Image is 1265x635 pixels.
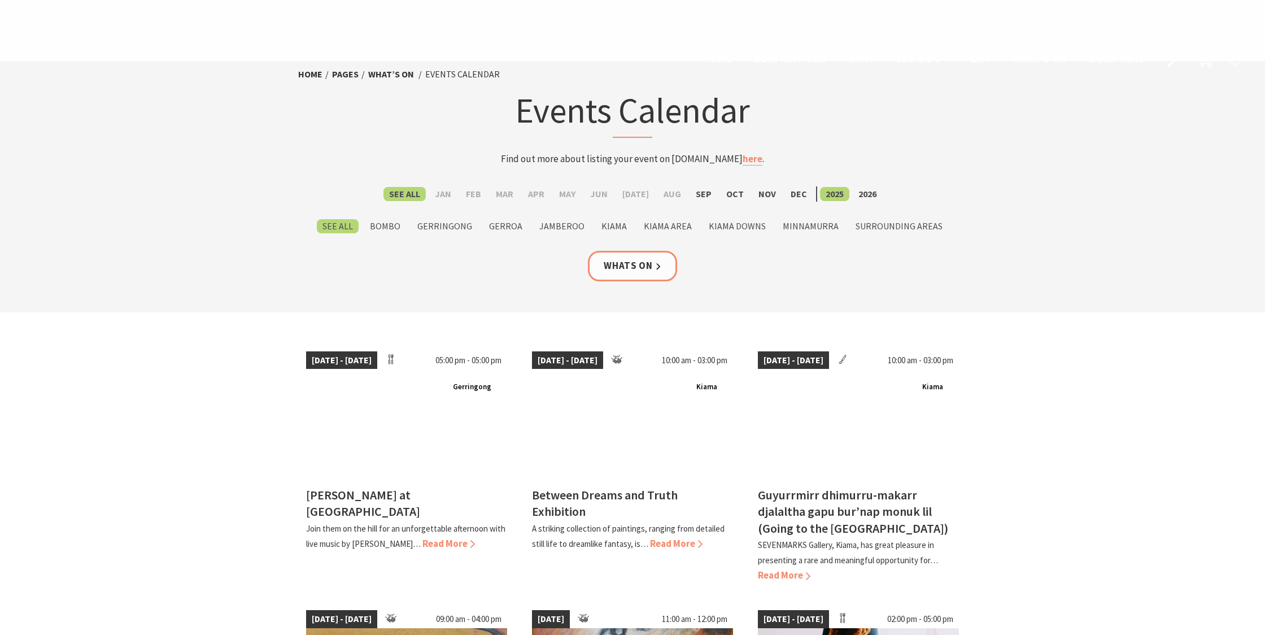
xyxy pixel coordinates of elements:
[703,219,771,233] label: Kiama Downs
[306,351,377,369] span: [DATE] - [DATE]
[650,537,703,550] span: Read More
[383,187,426,201] label: See All
[882,351,959,369] span: 10:00 am - 03:00 pm
[430,610,507,628] span: 09:00 am - 04:00 pm
[692,380,722,394] span: Kiama
[896,51,941,65] span: See & Do
[758,487,948,536] h4: Guyurrmirr dhimurru-makarr djalaltha gapu bur’nap monuk lil (Going to the [GEOGRAPHIC_DATA])
[743,153,762,166] a: here
[588,251,677,281] a: Whats On
[422,537,475,550] span: Read More
[617,187,655,201] label: [DATE]
[448,380,496,394] span: Gerringong
[658,187,687,201] label: Aug
[532,351,733,584] a: [DATE] - [DATE] 10:00 am - 03:00 pm Kiama Between Dreams and Truth Exhibition A striking collecti...
[1089,51,1143,65] span: Book now
[364,219,406,233] label: Bombo
[317,219,359,233] label: See All
[553,187,581,201] label: May
[882,610,959,628] span: 02:00 pm - 05:00 pm
[758,351,959,584] a: [DATE] - [DATE] 10:00 am - 03:00 pm Aboriginal artist Joy Borruwa sitting on the floor painting K...
[460,187,487,201] label: Feb
[656,351,733,369] span: 10:00 am - 03:00 pm
[918,380,948,394] span: Kiama
[758,540,938,566] p: SEVENMARKS Gallery, Kiama, has great pleasure in presenting a rare and meaningful opportunity for…
[522,187,550,201] label: Apr
[638,219,697,233] label: Kiama Area
[1011,51,1067,65] span: What’s On
[703,51,732,65] span: Home
[490,187,519,201] label: Mar
[754,51,827,65] span: Destinations
[534,219,590,233] label: Jamberoo
[306,487,420,519] h4: [PERSON_NAME] at [GEOGRAPHIC_DATA]
[584,187,613,201] label: Jun
[690,187,717,201] label: Sep
[483,219,528,233] label: Gerroa
[853,187,882,201] label: 2026
[656,610,733,628] span: 11:00 am - 12:00 pm
[430,351,507,369] span: 05:00 pm - 05:00 pm
[412,219,478,233] label: Gerringong
[532,351,603,369] span: [DATE] - [DATE]
[411,151,854,167] p: Find out more about listing your event on [DOMAIN_NAME] .
[532,610,570,628] span: [DATE]
[777,219,844,233] label: Minnamurra
[306,351,507,584] a: [DATE] - [DATE] 05:00 pm - 05:00 pm Tayvin Martins Gerringong [PERSON_NAME] at [GEOGRAPHIC_DATA] ...
[964,51,989,65] span: Plan
[758,610,829,628] span: [DATE] - [DATE]
[820,187,849,201] label: 2025
[306,610,377,628] span: [DATE] - [DATE]
[532,523,725,549] p: A striking collection of paintings, ranging from detailed still life to dreamlike fantasy, is…
[758,351,829,369] span: [DATE] - [DATE]
[758,569,810,581] span: Read More
[429,187,457,201] label: Jan
[753,187,782,201] label: Nov
[306,523,505,549] p: Join them on the hill for an unforgettable afternoon with live music by [PERSON_NAME]…
[850,219,948,233] label: Surrounding Areas
[721,187,749,201] label: Oct
[596,219,632,233] label: Kiama
[692,50,1154,68] nav: Main Menu
[785,187,813,201] label: Dec
[532,487,678,519] h4: Between Dreams and Truth Exhibition
[849,51,874,65] span: Stay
